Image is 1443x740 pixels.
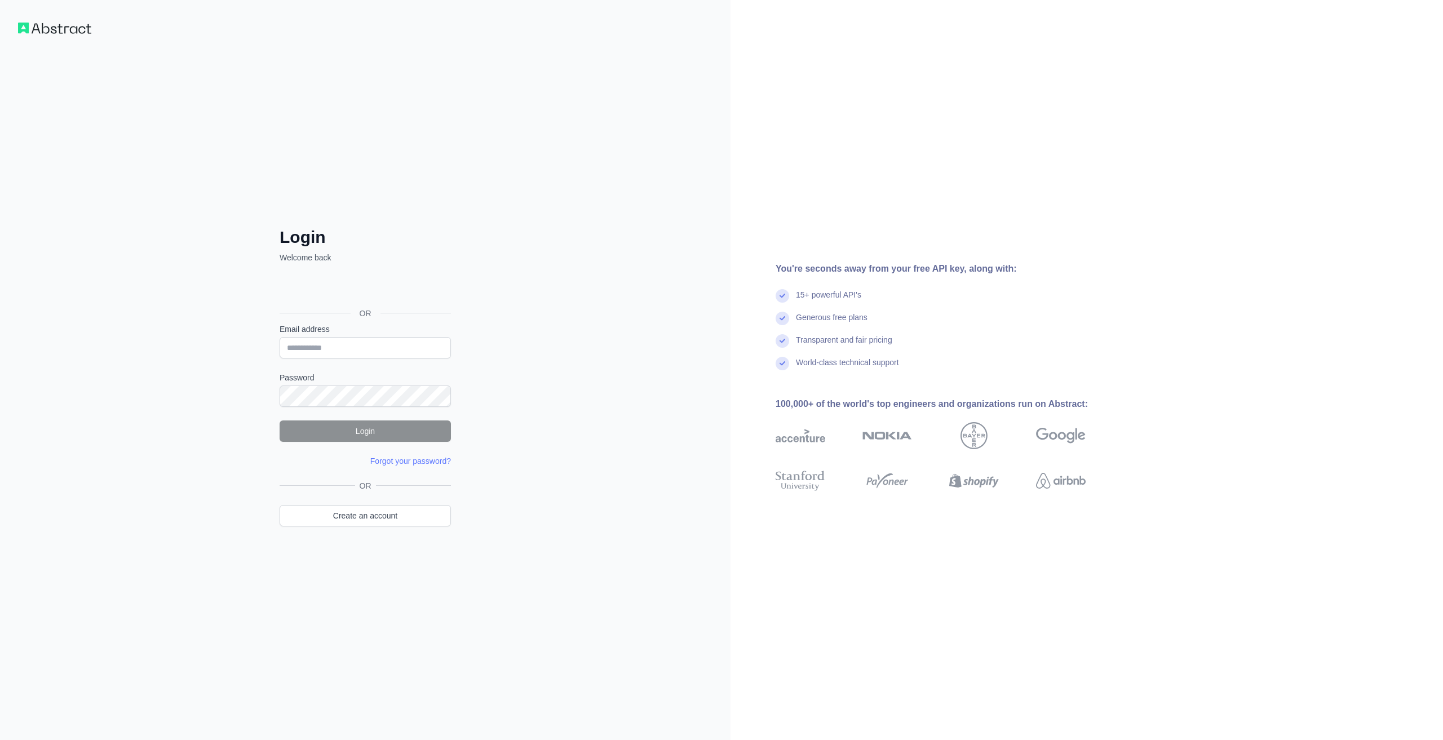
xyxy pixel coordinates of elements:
img: check mark [776,312,789,325]
div: Transparent and fair pricing [796,334,892,357]
img: nokia [862,422,912,449]
img: bayer [960,422,988,449]
div: World-class technical support [796,357,899,379]
label: Email address [280,324,451,335]
label: Password [280,372,451,383]
a: Create an account [280,505,451,526]
h2: Login [280,227,451,247]
img: accenture [776,422,825,449]
img: airbnb [1036,468,1086,493]
img: check mark [776,357,789,370]
p: Welcome back [280,252,451,263]
img: shopify [949,468,999,493]
img: check mark [776,289,789,303]
div: 100,000+ of the world's top engineers and organizations run on Abstract: [776,397,1122,411]
img: Workflow [18,23,91,34]
div: Generous free plans [796,312,867,334]
a: Forgot your password? [370,457,451,466]
button: Login [280,420,451,442]
span: OR [351,308,380,319]
img: payoneer [862,468,912,493]
img: google [1036,422,1086,449]
div: You're seconds away from your free API key, along with: [776,262,1122,276]
span: OR [355,480,376,491]
div: 15+ powerful API's [796,289,861,312]
iframe: Sign in with Google Button [274,276,454,300]
img: check mark [776,334,789,348]
img: stanford university [776,468,825,493]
